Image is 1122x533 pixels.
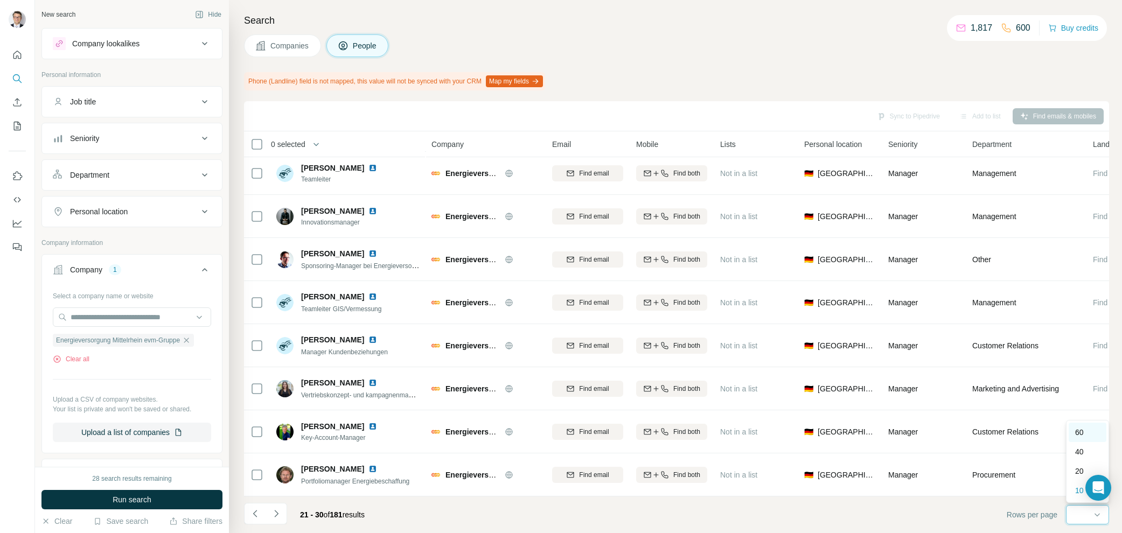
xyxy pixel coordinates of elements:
[636,467,707,483] button: Find both
[673,212,700,221] span: Find both
[368,164,377,172] img: LinkedIn logo
[301,248,364,259] span: [PERSON_NAME]
[9,116,26,136] button: My lists
[636,381,707,397] button: Find both
[1075,446,1084,457] p: 40
[972,168,1016,179] span: Management
[636,139,658,150] span: Mobile
[9,93,26,112] button: Enrich CSV
[1075,485,1084,496] p: 10
[720,255,757,264] span: Not in a list
[888,169,918,178] span: Manager
[636,165,707,181] button: Find both
[53,354,89,364] button: Clear all
[636,338,707,354] button: Find both
[720,169,757,178] span: Not in a list
[804,297,813,308] span: 🇩🇪
[187,6,229,23] button: Hide
[41,516,72,527] button: Clear
[888,341,918,350] span: Manager
[109,265,121,275] div: 1
[244,13,1109,28] h4: Search
[276,208,294,225] img: Avatar
[53,287,211,301] div: Select a company name or website
[552,338,623,354] button: Find email
[445,298,601,307] span: Energieversorgung Mittelrhein evm-Gruppe
[1048,20,1098,36] button: Buy credits
[1093,139,1121,150] span: Landline
[9,214,26,233] button: Dashboard
[818,254,875,265] span: [GEOGRAPHIC_DATA]
[673,427,700,437] span: Find both
[804,211,813,222] span: 🇩🇪
[276,380,294,397] img: Avatar
[301,433,390,443] span: Key-Account-Manager
[368,335,377,344] img: LinkedIn logo
[266,503,287,524] button: Navigate to next page
[169,516,222,527] button: Share filters
[888,427,918,436] span: Manager
[552,467,623,483] button: Find email
[552,381,623,397] button: Find email
[552,251,623,268] button: Find email
[42,257,222,287] button: Company1
[818,168,875,179] span: [GEOGRAPHIC_DATA]
[431,341,440,350] img: Logo of Energieversorgung Mittelrhein evm-Gruppe
[818,340,875,351] span: [GEOGRAPHIC_DATA]
[636,251,707,268] button: Find both
[301,305,381,313] span: Teamleiter GIS/Vermessung
[9,69,26,88] button: Search
[1085,475,1111,501] div: Open Intercom Messenger
[70,133,99,144] div: Seniority
[445,169,601,178] span: Energieversorgung Mittelrhein evm-Gruppe
[804,426,813,437] span: 🇩🇪
[431,139,464,150] span: Company
[431,169,440,178] img: Logo of Energieversorgung Mittelrhein evm-Gruppe
[720,427,757,436] span: Not in a list
[368,465,377,473] img: LinkedIn logo
[276,337,294,354] img: Avatar
[431,255,440,264] img: Logo of Energieversorgung Mittelrhein evm-Gruppe
[42,199,222,225] button: Personal location
[972,254,991,265] span: Other
[53,423,211,442] button: Upload a list of companies
[276,165,294,182] img: Avatar
[9,11,26,28] img: Avatar
[888,212,918,221] span: Manager
[92,474,171,483] div: 28 search results remaining
[804,340,813,351] span: 🇩🇪
[1007,509,1057,520] span: Rows per page
[368,422,377,431] img: LinkedIn logo
[673,255,700,264] span: Find both
[431,384,440,393] img: Logo of Energieversorgung Mittelrhein evm-Gruppe
[431,427,440,436] img: Logo of Energieversorgung Mittelrhein evm-Gruppe
[42,89,222,115] button: Job title
[9,237,26,257] button: Feedback
[244,503,266,524] button: Navigate to previous page
[804,469,813,480] span: 🇩🇪
[93,516,148,527] button: Save search
[301,261,471,270] span: Sponsoring-Manager bei Energieversorgung Mittelrhein AG
[972,426,1039,437] span: Customer Relations
[445,471,601,479] span: Energieversorgung Mittelrhein evm-Gruppe
[431,471,440,479] img: Logo of Energieversorgung Mittelrhein evm-Gruppe
[41,238,222,248] p: Company information
[673,169,700,178] span: Find both
[301,163,364,173] span: [PERSON_NAME]
[486,75,543,87] button: Map my fields
[41,10,75,19] div: New search
[53,395,211,404] p: Upload a CSV of company websites.
[301,421,364,432] span: [PERSON_NAME]
[72,38,140,49] div: Company lookalikes
[9,166,26,186] button: Use Surfe on LinkedIn
[42,162,222,188] button: Department
[888,255,918,264] span: Manager
[972,340,1039,351] span: Customer Relations
[445,384,601,393] span: Energieversorgung Mittelrhein evm-Gruppe
[301,206,364,216] span: [PERSON_NAME]
[42,461,222,487] button: Industry
[301,174,390,184] span: Teamleiter
[888,298,918,307] span: Manager
[276,294,294,311] img: Avatar
[368,249,377,258] img: LinkedIn logo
